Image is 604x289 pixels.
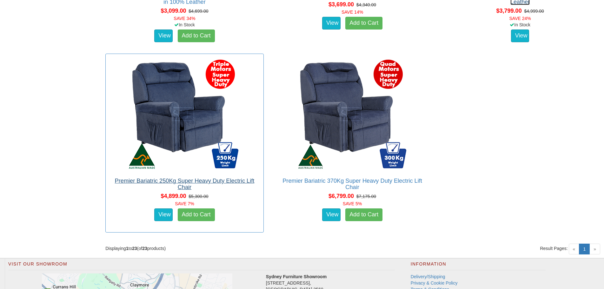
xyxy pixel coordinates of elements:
img: Premier Bariatric 370Kg Super Heavy Duty Electric Lift Chair [295,57,409,171]
span: Result Pages: [540,245,567,252]
span: » [589,244,600,254]
h2: Visit Our Showroom [8,262,395,270]
strong: Sydney Furniture Showroom [266,274,327,279]
div: Displaying to (of products) [101,245,352,252]
strong: 23 [142,246,147,251]
span: $4,899.00 [161,193,186,199]
div: In Stock [104,22,265,28]
a: View [322,208,341,221]
a: Privacy & Cookie Policy [411,280,458,286]
a: View [322,17,341,30]
span: $3,699.00 [329,1,354,8]
span: $6,799.00 [329,193,354,199]
font: SAVE 5% [343,201,362,206]
font: SAVE 34% [174,16,195,21]
a: Add to Cart [345,17,382,30]
a: Add to Cart [345,208,382,221]
strong: 23 [132,246,137,251]
span: $3,799.00 [496,8,522,14]
strong: 1 [126,246,129,251]
span: « [569,244,580,254]
del: $4,699.00 [189,9,208,14]
del: $5,300.00 [189,194,208,199]
a: View [511,30,529,42]
h2: Information [411,262,546,270]
a: View [154,30,173,42]
font: SAVE 7% [175,201,194,206]
del: $7,175.00 [356,194,376,199]
del: $4,340.00 [356,2,376,7]
span: $3,099.00 [161,8,186,14]
a: Add to Cart [178,30,215,42]
a: 1 [579,244,590,254]
del: $4,999.00 [524,9,544,14]
font: SAVE 14% [342,10,363,15]
font: SAVE 24% [509,16,531,21]
a: Add to Cart [178,208,215,221]
img: Premier Bariatric 250Kg Super Heavy Duty Electric Lift Chair [127,57,242,171]
a: Delivery/Shipping [411,274,445,279]
a: Premier Bariatric 250Kg Super Heavy Duty Electric Lift Chair [115,178,255,190]
a: Premier Bariatric 370Kg Super Heavy Duty Electric Lift Chair [282,178,422,190]
div: In Stock [440,22,601,28]
a: View [154,208,173,221]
